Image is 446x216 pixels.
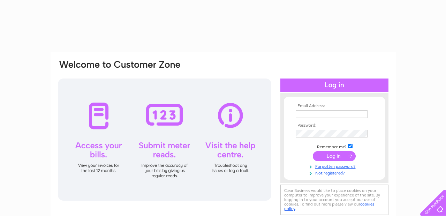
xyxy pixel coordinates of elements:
[294,123,375,128] th: Password:
[296,163,375,169] a: Forgotten password?
[296,169,375,176] a: Not registered?
[294,104,375,109] th: Email Address:
[294,143,375,150] td: Remember me?
[284,202,374,211] a: cookies policy
[313,151,356,161] input: Submit
[280,185,388,215] div: Clear Business would like to place cookies on your computer to improve your experience of the sit...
